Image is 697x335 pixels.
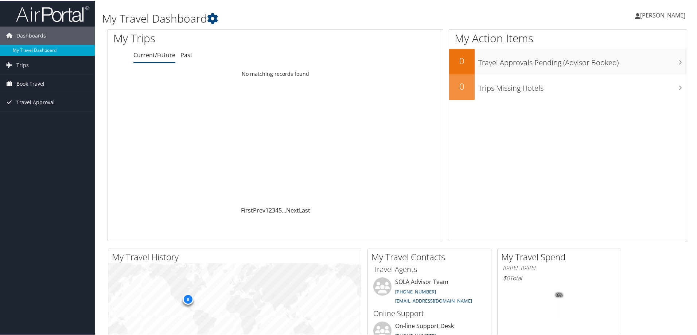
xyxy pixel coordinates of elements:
a: 5 [279,206,282,214]
a: First [241,206,253,214]
span: Travel Approval [16,93,55,111]
a: 0Travel Approvals Pending (Advisor Booked) [449,48,687,74]
h3: Trips Missing Hotels [478,79,687,93]
a: 4 [275,206,279,214]
a: Past [180,50,192,58]
h3: Online Support [373,308,486,318]
div: 9 [182,293,193,304]
span: Book Travel [16,74,44,92]
a: Prev [253,206,265,214]
h1: My Trips [113,30,298,45]
img: airportal-logo.png [16,5,89,22]
a: 1 [265,206,269,214]
span: Trips [16,55,29,74]
a: Next [286,206,299,214]
a: [EMAIL_ADDRESS][DOMAIN_NAME] [395,297,472,303]
a: 3 [272,206,275,214]
h2: My Travel History [112,250,361,262]
span: [PERSON_NAME] [640,11,685,19]
h2: My Travel Spend [501,250,621,262]
h3: Travel Approvals Pending (Advisor Booked) [478,53,687,67]
h6: [DATE] - [DATE] [503,264,615,270]
h2: 0 [449,54,475,66]
h2: My Travel Contacts [371,250,491,262]
h6: Total [503,273,615,281]
td: No matching records found [108,67,443,80]
a: [PERSON_NAME] [635,4,693,26]
a: Current/Future [133,50,175,58]
h2: 0 [449,79,475,92]
h1: My Action Items [449,30,687,45]
span: … [282,206,286,214]
li: SOLA Advisor Team [370,277,489,307]
h1: My Travel Dashboard [102,10,496,26]
span: Dashboards [16,26,46,44]
h3: Travel Agents [373,264,486,274]
a: Last [299,206,310,214]
a: 0Trips Missing Hotels [449,74,687,99]
a: 2 [269,206,272,214]
tspan: 0% [556,292,562,297]
a: [PHONE_NUMBER] [395,288,436,294]
span: $0 [503,273,510,281]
